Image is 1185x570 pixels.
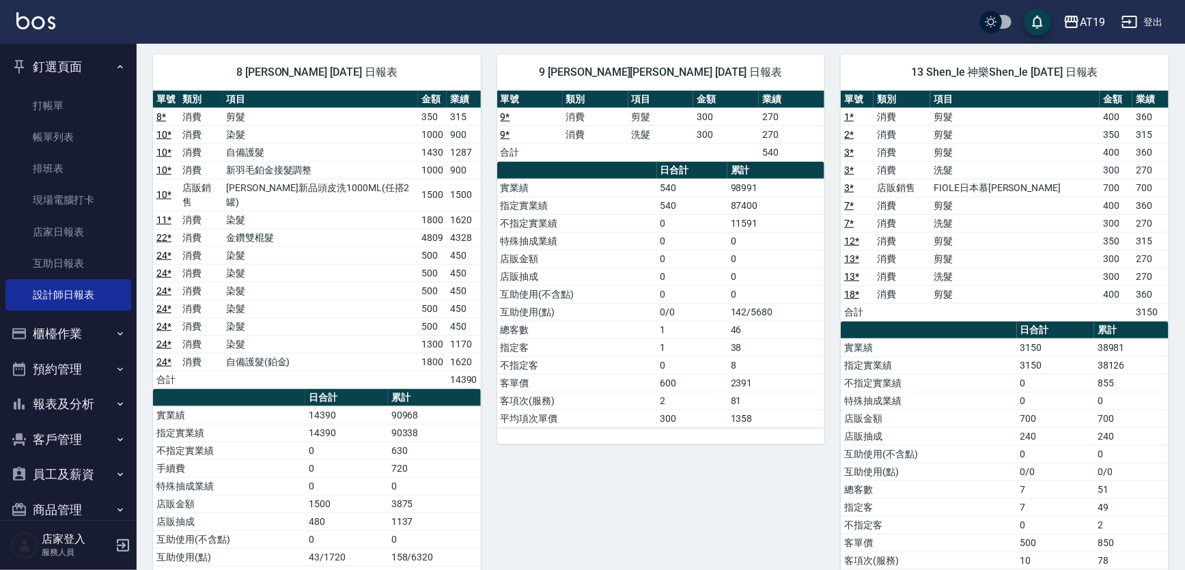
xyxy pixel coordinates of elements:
td: 剪髮 [223,108,418,126]
td: 染髮 [223,211,418,229]
td: 客單價 [841,534,1016,552]
td: 315 [1132,126,1169,143]
td: 51 [1094,481,1169,498]
td: 指定實業績 [497,197,657,214]
td: 300 [1100,250,1132,268]
td: 720 [388,459,481,477]
td: 客項次(服務) [841,552,1016,569]
td: 4328 [447,229,481,246]
td: 0 [1017,516,1094,534]
td: 剪髮 [930,232,1100,250]
td: 自備護髮 [223,143,418,161]
button: 釘選頁面 [5,49,131,85]
td: 合計 [497,143,563,161]
td: 剪髮 [930,285,1100,303]
td: 0 [1017,392,1094,410]
td: 消費 [179,317,223,335]
td: 消費 [874,214,930,232]
td: 1287 [447,143,481,161]
td: 2 [1094,516,1169,534]
td: 38981 [1094,339,1169,356]
td: 300 [657,410,727,427]
td: 360 [1132,197,1169,214]
p: 服務人員 [42,546,111,558]
td: 不指定實業績 [497,214,657,232]
td: 38126 [1094,356,1169,374]
td: 染髮 [223,335,418,353]
td: 0 [657,250,727,268]
td: 0 [388,477,481,495]
td: 金鑽雙棍髮 [223,229,418,246]
th: 單號 [497,91,563,109]
td: 10 [1017,552,1094,569]
td: 消費 [874,250,930,268]
td: 互助使用(不含點) [153,530,305,548]
td: 240 [1094,427,1169,445]
td: 洗髮 [930,268,1100,285]
td: 400 [1100,143,1132,161]
td: 消費 [874,126,930,143]
td: 店販金額 [153,495,305,513]
td: 1000 [418,161,447,179]
td: 600 [657,374,727,392]
td: 剪髮 [930,126,1100,143]
td: 1430 [418,143,447,161]
td: 7 [1017,481,1094,498]
td: 450 [447,300,481,317]
th: 金額 [693,91,759,109]
td: 0 [657,268,727,285]
td: 1620 [447,353,481,371]
td: 90338 [388,424,481,442]
td: 315 [1132,232,1169,250]
td: 店販抽成 [841,427,1016,445]
td: 自備護髮(鉑金) [223,353,418,371]
th: 單號 [841,91,874,109]
td: 38 [727,339,825,356]
td: 78 [1094,552,1169,569]
td: 360 [1132,143,1169,161]
td: 2391 [727,374,825,392]
td: 540 [657,197,727,214]
td: 染髮 [223,246,418,264]
td: 不指定客 [497,356,657,374]
td: 0 [727,250,825,268]
td: 4809 [418,229,447,246]
td: 46 [727,321,825,339]
td: 實業績 [153,406,305,424]
td: 540 [759,143,824,161]
td: 平均項次單價 [497,410,657,427]
button: AT19 [1058,8,1111,36]
td: 染髮 [223,300,418,317]
td: 消費 [179,335,223,353]
td: 消費 [563,108,628,126]
th: 日合計 [657,162,727,180]
td: 染髮 [223,264,418,282]
td: 0/0 [1094,463,1169,481]
table: a dense table [841,91,1169,322]
td: 客項次(服務) [497,392,657,410]
td: 洗髮 [930,214,1100,232]
th: 金額 [418,91,447,109]
td: 400 [1100,108,1132,126]
td: 消費 [874,232,930,250]
td: 0 [657,232,727,250]
td: 43/1720 [305,548,388,566]
td: 7 [1017,498,1094,516]
td: 450 [447,246,481,264]
a: 帳單列表 [5,122,131,153]
td: 270 [1132,214,1169,232]
th: 類別 [874,91,930,109]
td: 客單價 [497,374,657,392]
td: 互助使用(不含點) [841,445,1016,463]
td: 互助使用(不含點) [497,285,657,303]
div: AT19 [1080,14,1105,31]
td: 總客數 [841,481,1016,498]
td: 0/0 [657,303,727,321]
td: 消費 [874,161,930,179]
td: 不指定客 [841,516,1016,534]
td: 1620 [447,211,481,229]
td: 消費 [874,268,930,285]
td: 3150 [1132,303,1169,321]
td: 總客數 [497,321,657,339]
span: 9 [PERSON_NAME][PERSON_NAME] [DATE] 日報表 [514,66,809,79]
